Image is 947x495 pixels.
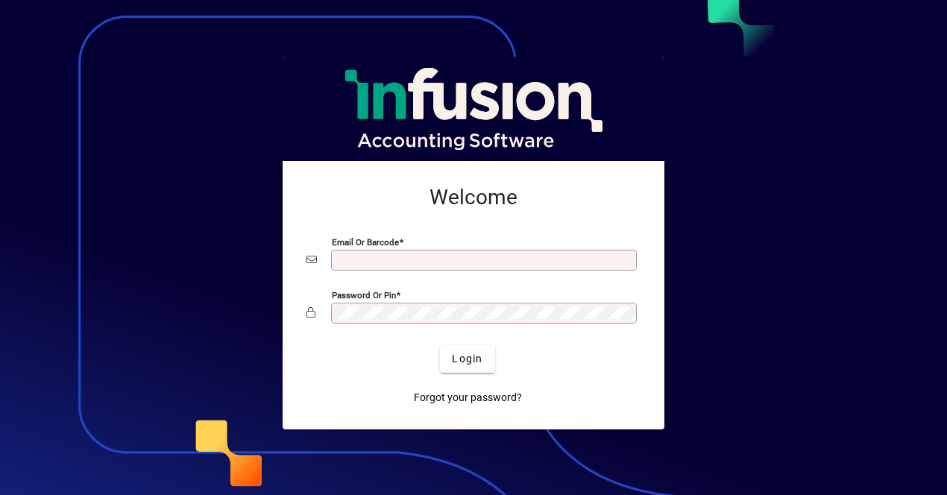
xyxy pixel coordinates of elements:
[332,289,396,300] mat-label: Password or Pin
[332,236,399,247] mat-label: Email or Barcode
[306,185,641,210] h2: Welcome
[440,346,494,373] button: Login
[414,390,522,406] span: Forgot your password?
[408,385,528,412] a: Forgot your password?
[452,351,482,367] span: Login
